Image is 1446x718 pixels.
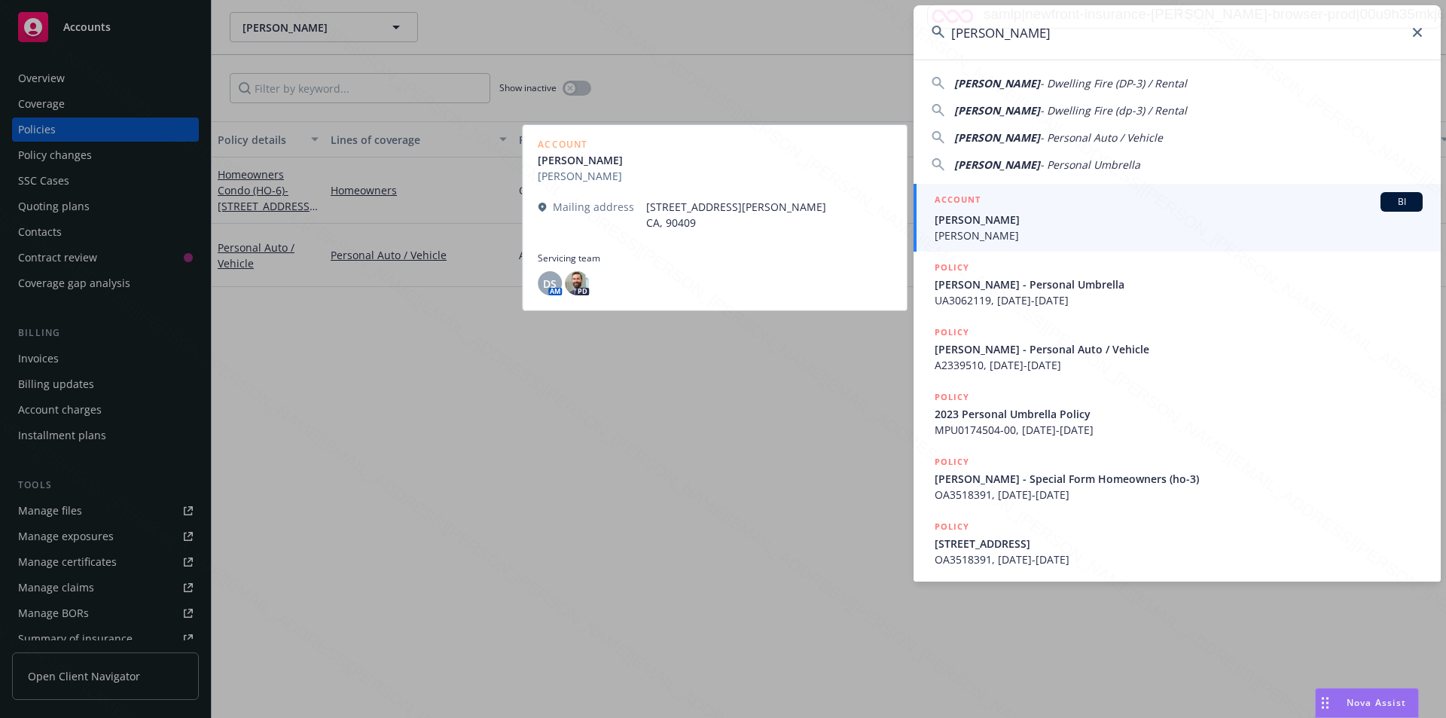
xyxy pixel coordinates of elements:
span: [PERSON_NAME] - Personal Auto / Vehicle [935,341,1423,357]
span: A2339510, [DATE]-[DATE] [935,357,1423,373]
a: POLICY[STREET_ADDRESS]OA3518391, [DATE]-[DATE] [914,511,1441,576]
input: Search... [914,5,1441,60]
span: Nova Assist [1347,696,1406,709]
span: UA3062119, [DATE]-[DATE] [935,292,1423,308]
a: POLICY[PERSON_NAME] - Personal Auto / VehicleA2339510, [DATE]-[DATE] [914,316,1441,381]
h5: POLICY [935,325,969,340]
span: - Personal Umbrella [1040,157,1140,172]
span: 2023 Personal Umbrella Policy [935,406,1423,422]
a: ACCOUNTBI[PERSON_NAME][PERSON_NAME] [914,184,1441,252]
button: Nova Assist [1315,688,1419,718]
span: [PERSON_NAME] [954,157,1040,172]
h5: POLICY [935,454,969,469]
a: POLICY[PERSON_NAME] - Personal UmbrellaUA3062119, [DATE]-[DATE] [914,252,1441,316]
h5: POLICY [935,519,969,534]
span: [PERSON_NAME] - Special Form Homeowners (ho-3) [935,471,1423,487]
a: POLICY2023 Personal Umbrella PolicyMPU0174504-00, [DATE]-[DATE] [914,381,1441,446]
span: [PERSON_NAME] - Personal Umbrella [935,277,1423,292]
span: OA3518391, [DATE]-[DATE] [935,551,1423,567]
span: [PERSON_NAME] [954,130,1040,145]
span: - Personal Auto / Vehicle [1040,130,1163,145]
span: - Dwelling Fire (DP-3) / Rental [1040,76,1187,90]
span: [PERSON_NAME] [954,76,1040,90]
span: [PERSON_NAME] [935,212,1423,228]
h5: ACCOUNT [935,192,981,210]
span: BI [1387,195,1417,209]
span: MPU0174504-00, [DATE]-[DATE] [935,422,1423,438]
span: [PERSON_NAME] [935,228,1423,243]
a: POLICY[PERSON_NAME] - Special Form Homeowners (ho-3)OA3518391, [DATE]-[DATE] [914,446,1441,511]
h5: POLICY [935,390,969,405]
h5: POLICY [935,260,969,275]
span: [STREET_ADDRESS] [935,536,1423,551]
div: Drag to move [1316,689,1335,717]
span: OA3518391, [DATE]-[DATE] [935,487,1423,503]
span: - Dwelling Fire (dp-3) / Rental [1040,103,1187,118]
span: [PERSON_NAME] [954,103,1040,118]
